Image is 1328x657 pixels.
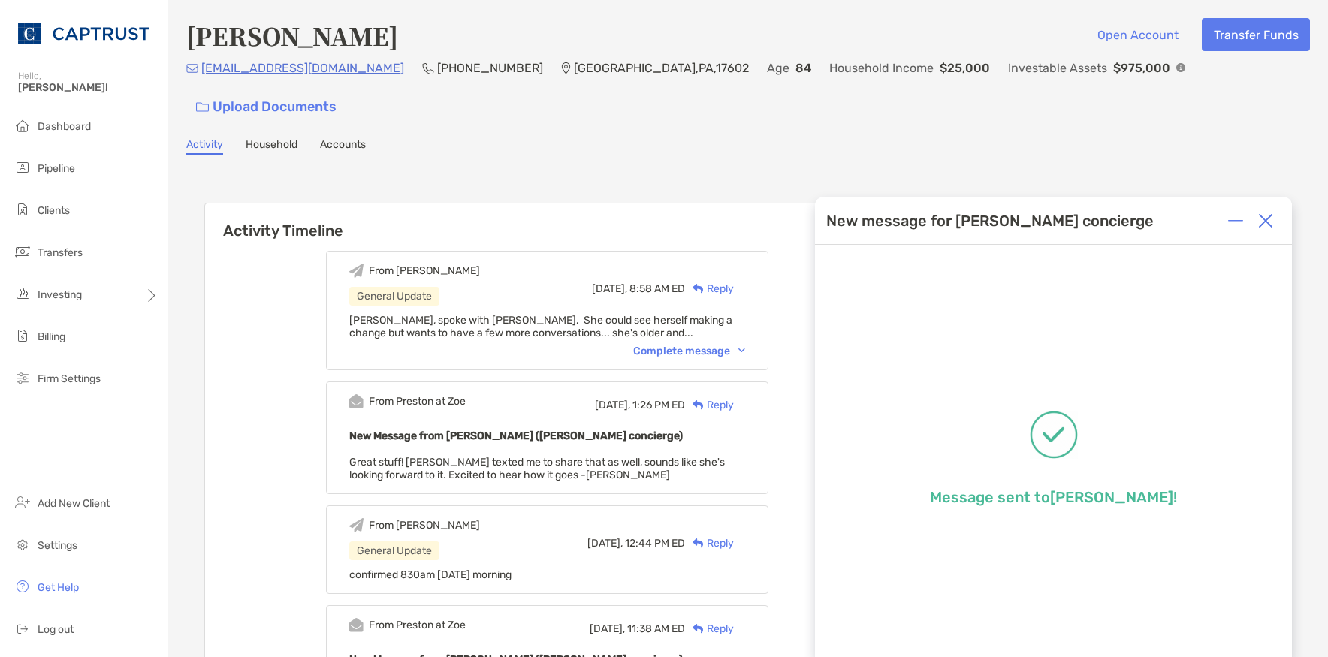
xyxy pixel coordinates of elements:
img: Event icon [349,264,364,278]
img: Close [1258,213,1273,228]
img: add_new_client icon [14,493,32,511]
div: From [PERSON_NAME] [369,519,480,532]
span: Settings [38,539,77,552]
div: Complete message [633,345,745,357]
div: Reply [685,397,734,413]
p: [EMAIL_ADDRESS][DOMAIN_NAME] [201,59,404,77]
img: Reply icon [693,624,704,634]
span: 12:44 PM ED [625,537,685,550]
img: settings icon [14,535,32,553]
img: Info Icon [1176,63,1185,72]
div: From [PERSON_NAME] [369,264,480,277]
div: General Update [349,541,439,560]
img: Event icon [349,394,364,408]
img: billing icon [14,327,32,345]
span: Firm Settings [38,372,101,385]
span: Transfers [38,246,83,259]
p: Message sent to [PERSON_NAME] ! [930,488,1177,506]
img: Reply icon [693,538,704,548]
img: Reply icon [693,284,704,294]
img: pipeline icon [14,158,32,176]
img: Expand or collapse [1228,213,1243,228]
img: Event icon [349,518,364,532]
h6: Activity Timeline [205,203,889,240]
img: logout icon [14,619,32,637]
span: 11:38 AM ED [627,622,685,635]
a: Activity [186,138,223,155]
img: Chevron icon [738,348,745,353]
img: Event icon [349,618,364,632]
p: $975,000 [1113,59,1170,77]
span: 8:58 AM ED [629,282,685,295]
span: Clients [38,204,70,217]
a: Accounts [320,138,366,155]
img: investing icon [14,285,32,303]
img: Phone Icon [422,62,434,74]
p: $25,000 [940,59,990,77]
b: New Message from [PERSON_NAME] ([PERSON_NAME] concierge) [349,429,683,442]
span: Get Help [38,581,79,594]
div: Reply [685,281,734,297]
a: Household [246,138,297,155]
a: Upload Documents [186,91,346,123]
span: Great stuff! [PERSON_NAME] texted me to share that as well, sounds like she's looking forward to ... [349,456,725,481]
div: From Preston at Zoe [369,395,466,408]
span: confirmed 830am [DATE] morning [349,568,512,581]
img: Email Icon [186,64,198,73]
span: [DATE], [592,282,627,295]
h4: [PERSON_NAME] [186,18,398,53]
span: Investing [38,288,82,301]
span: [PERSON_NAME], spoke with [PERSON_NAME]. She could see herself making a change but wants to have ... [349,314,732,339]
span: [DATE], [595,399,630,411]
span: [DATE], [587,537,623,550]
img: button icon [196,102,209,113]
div: From Preston at Zoe [369,619,466,631]
span: Dashboard [38,120,91,133]
div: Reply [685,535,734,551]
img: transfers icon [14,243,32,261]
p: Investable Assets [1008,59,1107,77]
p: Age [767,59,789,77]
div: Reply [685,621,734,637]
img: clients icon [14,200,32,218]
div: General Update [349,287,439,306]
span: [DATE], [590,622,625,635]
p: [PHONE_NUMBER] [437,59,543,77]
img: dashboard icon [14,116,32,134]
span: [PERSON_NAME]! [18,81,158,94]
img: Location Icon [561,62,571,74]
p: Household Income [829,59,934,77]
span: Log out [38,623,74,636]
img: Message successfully sent [1030,411,1078,459]
button: Transfer Funds [1202,18,1310,51]
button: Open Account [1085,18,1190,51]
span: Pipeline [38,162,75,175]
span: Billing [38,330,65,343]
p: [GEOGRAPHIC_DATA] , PA , 17602 [574,59,749,77]
span: 1:26 PM ED [632,399,685,411]
p: 84 [795,59,811,77]
img: firm-settings icon [14,369,32,387]
img: CAPTRUST Logo [18,6,149,60]
img: Reply icon [693,400,704,410]
img: get-help icon [14,577,32,595]
div: New message for [PERSON_NAME] concierge [826,212,1154,230]
span: Add New Client [38,497,110,510]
